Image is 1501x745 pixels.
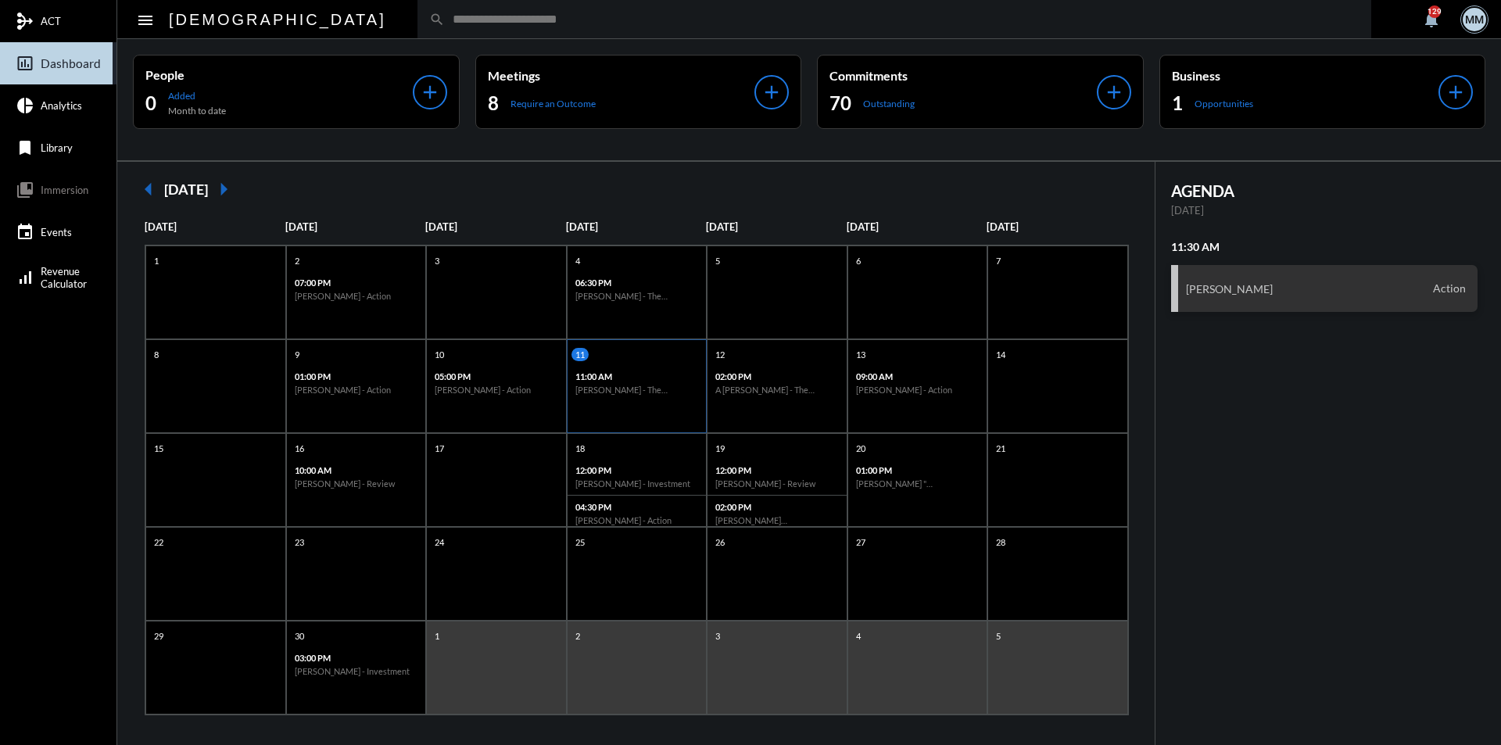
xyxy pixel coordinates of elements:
p: Require an Outcome [510,98,596,109]
mat-icon: add [419,81,441,103]
p: [DATE] [706,220,847,233]
p: 29 [150,629,167,643]
mat-icon: arrow_left [133,174,164,205]
p: 2 [571,629,584,643]
p: 24 [431,535,448,549]
h6: A [PERSON_NAME] - The Philosophy [715,385,839,395]
p: 15 [150,442,167,455]
p: 4 [571,254,584,267]
h2: 70 [829,91,851,116]
h6: [PERSON_NAME] - Investment [295,666,418,676]
p: 19 [711,442,729,455]
p: 5 [711,254,724,267]
p: People [145,67,413,82]
p: 04:30 PM [575,502,699,512]
p: 09:00 AM [856,371,980,381]
p: 02:00 PM [715,502,839,512]
mat-icon: mediation [16,12,34,30]
p: 17 [431,442,448,455]
p: 3 [431,254,443,267]
h6: [PERSON_NAME] - Review [715,478,839,489]
h3: [PERSON_NAME] [1186,282,1273,295]
p: Commitments [829,68,1097,83]
mat-icon: pie_chart [16,96,34,115]
p: Meetings [488,68,755,83]
span: Events [41,226,72,238]
h6: [PERSON_NAME] - Review [295,478,418,489]
p: [DATE] [285,220,426,233]
mat-icon: event [16,223,34,242]
mat-icon: notifications [1422,10,1441,29]
h2: 11:30 AM [1171,240,1478,253]
mat-icon: add [761,81,783,103]
p: [DATE] [566,220,707,233]
p: 07:00 PM [295,278,418,288]
mat-icon: Side nav toggle icon [136,11,155,30]
p: 18 [571,442,589,455]
p: 28 [992,535,1009,549]
p: 11:00 AM [575,371,699,381]
p: 1 [431,629,443,643]
h6: [PERSON_NAME] - Action [856,385,980,395]
p: Month to date [168,105,226,116]
mat-icon: signal_cellular_alt [16,268,34,287]
p: Business [1172,68,1439,83]
h6: [PERSON_NAME] - Action [295,291,418,301]
p: 27 [852,535,869,549]
p: 26 [711,535,729,549]
p: 03:00 PM [295,653,418,663]
p: [DATE] [847,220,987,233]
mat-icon: add [1445,81,1467,103]
div: 129 [1428,5,1441,18]
p: 13 [852,348,869,361]
p: [DATE] [987,220,1127,233]
p: 20 [852,442,869,455]
button: Toggle sidenav [130,4,161,35]
p: 7 [992,254,1005,267]
p: 16 [291,442,308,455]
p: 6 [852,254,865,267]
p: 10:00 AM [295,465,418,475]
p: Opportunities [1195,98,1253,109]
p: 22 [150,535,167,549]
mat-icon: arrow_right [208,174,239,205]
h2: [DATE] [164,181,208,198]
div: MM [1463,8,1486,31]
mat-icon: collections_bookmark [16,181,34,199]
p: [DATE] [425,220,566,233]
p: 8 [150,348,163,361]
h2: [DEMOGRAPHIC_DATA] [169,7,386,32]
p: Added [168,90,226,102]
span: Revenue Calculator [41,265,87,290]
p: 12 [711,348,729,361]
p: 3 [711,629,724,643]
h2: AGENDA [1171,181,1478,200]
p: 5 [992,629,1005,643]
h6: [PERSON_NAME] - Action [575,515,699,525]
p: 01:00 PM [295,371,418,381]
p: 9 [291,348,303,361]
p: 2 [291,254,303,267]
p: 10 [431,348,448,361]
span: ACT [41,15,61,27]
mat-icon: bookmark [16,138,34,157]
mat-icon: search [429,12,445,27]
p: 12:00 PM [575,465,699,475]
p: 12:00 PM [715,465,839,475]
h6: [PERSON_NAME] - Investment [575,478,699,489]
p: Outstanding [863,98,915,109]
span: Dashboard [41,56,101,70]
p: 05:00 PM [435,371,558,381]
p: [DATE] [145,220,285,233]
span: Immersion [41,184,88,196]
p: 11 [571,348,589,361]
h2: 8 [488,91,499,116]
p: 30 [291,629,308,643]
span: Analytics [41,99,82,112]
h6: [PERSON_NAME]([PERSON_NAME]) - Review [715,515,839,525]
p: 14 [992,348,1009,361]
p: 25 [571,535,589,549]
p: 01:00 PM [856,465,980,475]
p: 02:00 PM [715,371,839,381]
p: 06:30 PM [575,278,699,288]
